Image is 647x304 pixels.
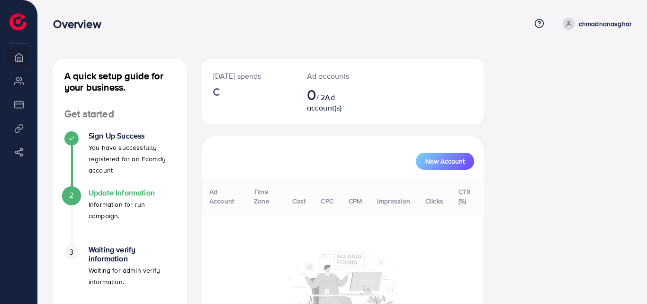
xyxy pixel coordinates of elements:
[307,83,316,105] span: 0
[89,265,175,287] p: Waiting for admin verify information.
[53,131,187,188] li: Sign Up Success
[213,70,284,82] p: [DATE] spends
[425,158,465,165] span: New Account
[89,131,175,140] h4: Sign Up Success
[69,247,73,258] span: 3
[416,153,474,170] button: New Account
[53,17,108,31] h3: Overview
[9,13,27,30] img: logo
[307,92,342,113] span: Ad account(s)
[89,245,175,263] h4: Waiting verify information
[559,18,632,30] a: chmadnanasghar
[53,188,187,245] li: Update Information
[307,70,355,82] p: Ad accounts
[69,190,73,201] span: 2
[89,142,175,176] p: You have successfully registered for an Ecomdy account
[53,108,187,120] h4: Get started
[89,199,175,221] p: Information for run campaign.
[579,18,632,29] p: chmadnanasghar
[89,188,175,197] h4: Update Information
[53,70,187,93] h4: A quick setup guide for your business.
[53,245,187,302] li: Waiting verify information
[307,85,355,113] h2: / 2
